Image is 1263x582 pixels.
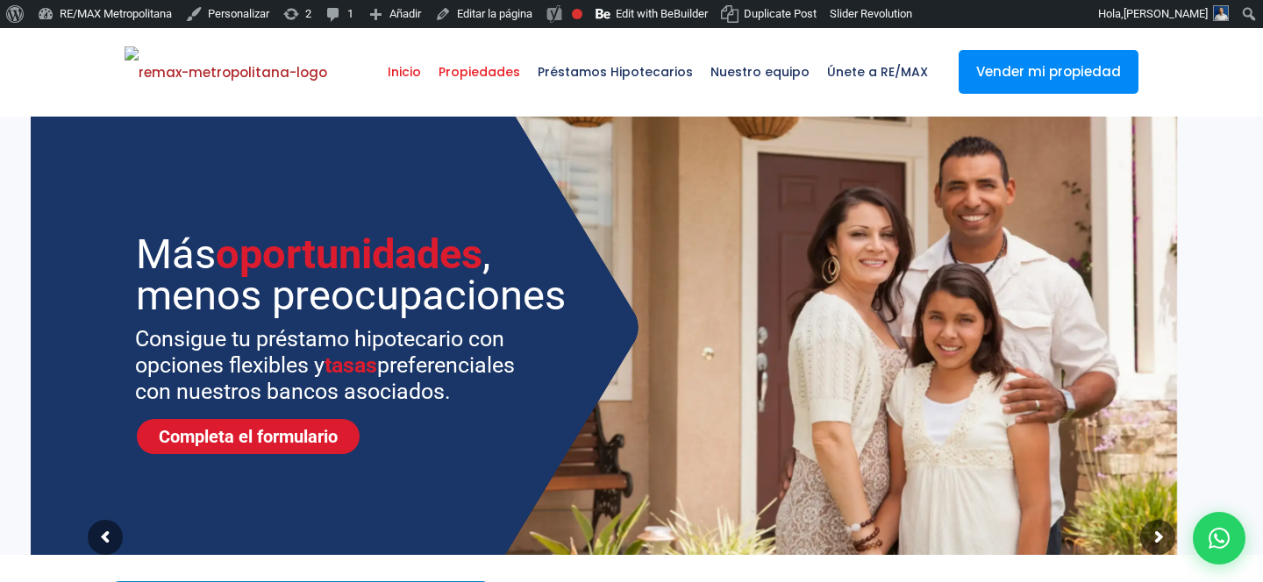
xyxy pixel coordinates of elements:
sr7-txt: Consigue tu préstamo hipotecario con opciones flexibles y preferenciales con nuestros bancos asoc... [135,326,538,405]
span: oportunidades [216,230,482,278]
img: remax-metropolitana-logo [125,46,327,99]
a: Préstamos Hipotecarios [529,28,702,116]
span: Propiedades [430,46,529,98]
a: Nuestro equipo [702,28,818,116]
span: Préstamos Hipotecarios [529,46,702,98]
span: Únete a RE/MAX [818,46,937,98]
sr7-txt: Más , menos preocupaciones [136,233,573,316]
span: tasas [325,352,377,378]
a: Propiedades [430,28,529,116]
a: RE/MAX Metropolitana [125,28,327,116]
a: Vender mi propiedad [959,50,1138,94]
a: Únete a RE/MAX [818,28,937,116]
div: Focus keyphrase not set [572,9,582,19]
span: Inicio [379,46,430,98]
span: [PERSON_NAME] [1124,7,1208,20]
a: Inicio [379,28,430,116]
a: Completa el formulario [137,419,360,454]
span: Slider Revolution [830,7,912,20]
span: Nuestro equipo [702,46,818,98]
